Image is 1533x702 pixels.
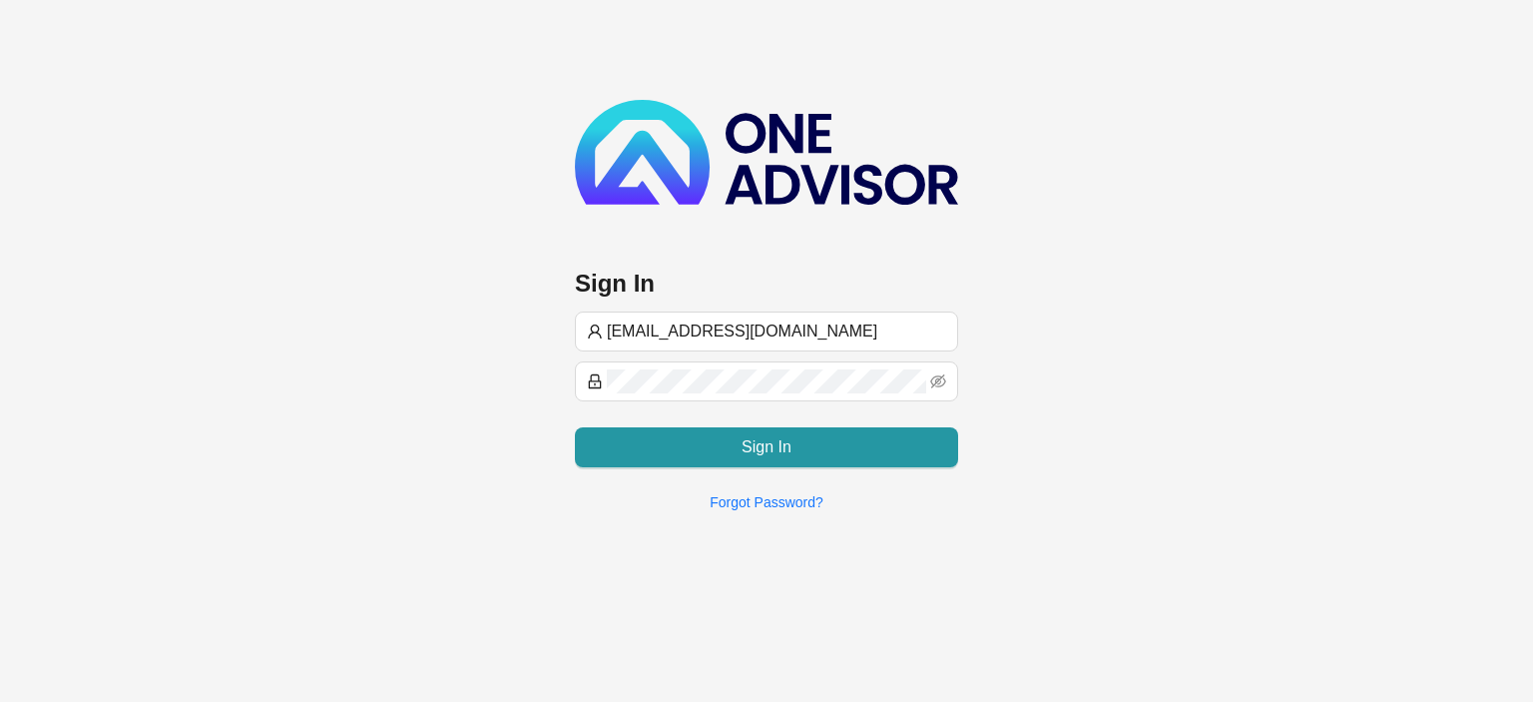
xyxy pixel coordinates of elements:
span: lock [587,373,603,389]
h3: Sign In [575,268,958,300]
span: eye-invisible [930,373,946,389]
span: user [587,324,603,340]
button: Sign In [575,427,958,467]
img: b89e593ecd872904241dc73b71df2e41-logo-dark.svg [575,100,958,205]
a: Forgot Password? [710,494,823,510]
span: Sign In [742,435,791,459]
input: Username [607,320,946,344]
